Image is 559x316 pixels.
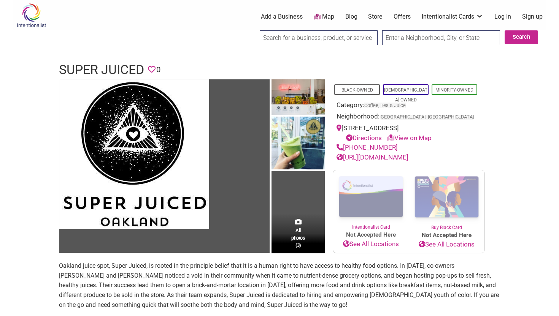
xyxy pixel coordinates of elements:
[345,13,357,21] a: Blog
[156,64,160,76] span: 0
[337,153,408,161] a: [URL][DOMAIN_NAME]
[333,170,409,231] a: Intentionalist Card
[409,170,484,224] img: Buy Black Card
[409,170,484,231] a: Buy Black Card
[409,240,484,250] a: See All Locations
[368,13,383,21] a: Store
[435,87,473,93] a: Minority-Owned
[333,239,409,249] a: See All Locations
[346,134,382,142] a: Directions
[394,13,411,21] a: Offers
[260,30,378,45] input: Search for a business, product, or service
[261,13,303,21] a: Add a Business
[337,144,398,151] a: [PHONE_NUMBER]
[314,13,334,21] a: Map
[384,87,427,103] a: [DEMOGRAPHIC_DATA]-Owned
[380,115,474,120] span: [GEOGRAPHIC_DATA], [GEOGRAPHIC_DATA]
[13,3,49,28] img: Intentionalist
[382,30,500,45] input: Enter a Neighborhood, City, or State
[337,100,481,112] div: Category:
[422,13,483,21] a: Intentionalist Cards
[333,170,409,224] img: Intentionalist Card
[409,231,484,240] span: Not Accepted Here
[59,61,144,79] h1: Super Juiced
[337,112,481,123] div: Neighborhood:
[333,231,409,239] span: Not Accepted Here
[341,87,373,93] a: Black-Owned
[291,227,305,248] span: All photos (3)
[59,261,500,310] p: Oakland juice spot, Super Juiced, is rooted in the principle belief that it is a human right to h...
[522,13,543,21] a: Sign up
[364,103,406,108] a: Coffee, Tea & Juice
[505,30,538,44] button: Search
[387,134,432,142] a: View on Map
[494,13,511,21] a: Log In
[337,123,481,143] div: [STREET_ADDRESS]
